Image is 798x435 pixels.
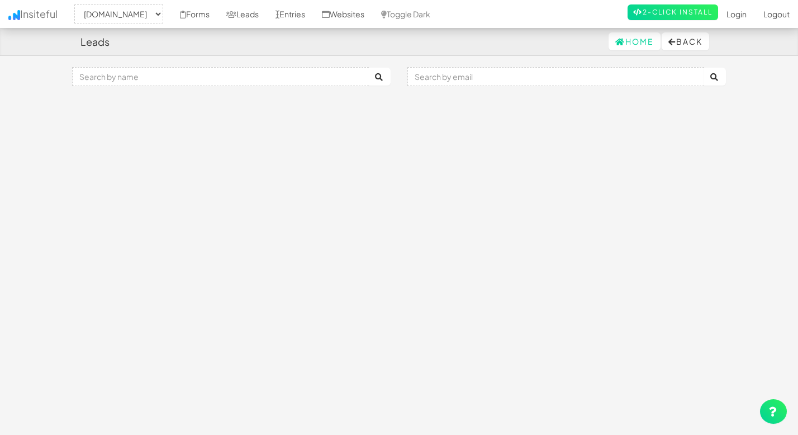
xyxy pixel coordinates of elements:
a: 2-Click Install [628,4,718,20]
input: Search by name [72,67,369,86]
button: Back [662,32,709,50]
input: Search by email [407,67,704,86]
img: icon.png [8,10,20,20]
h4: Leads [80,36,110,48]
a: Home [609,32,661,50]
